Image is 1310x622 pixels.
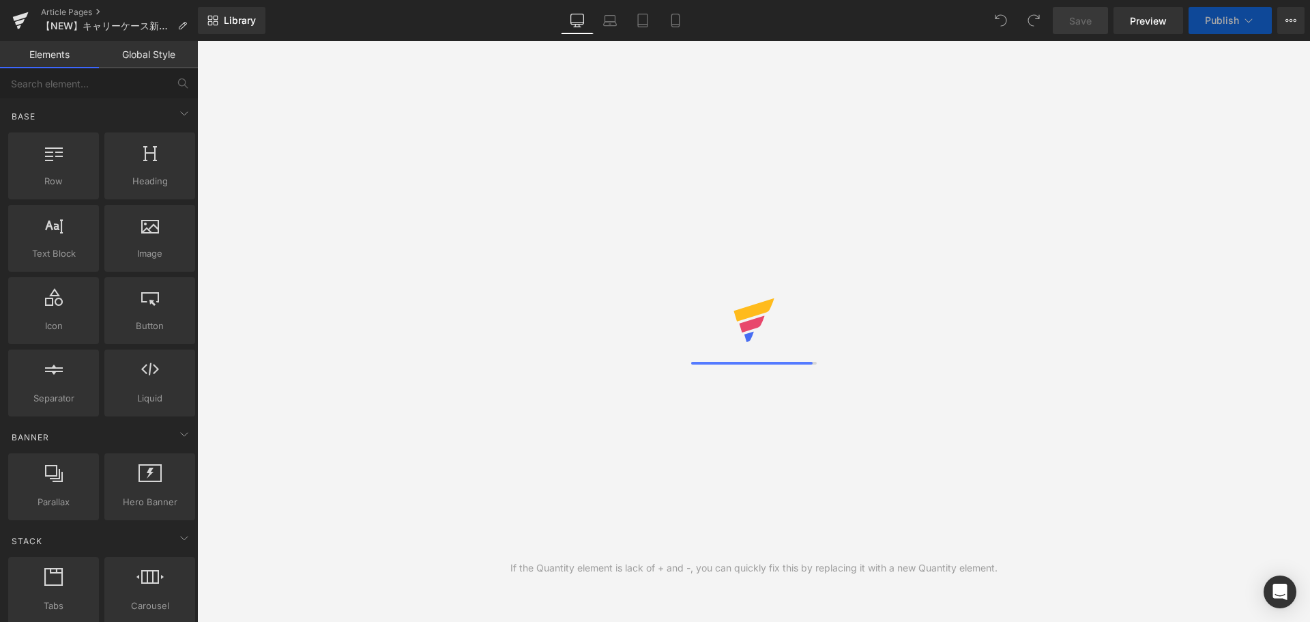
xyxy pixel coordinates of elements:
span: Banner [10,431,50,444]
button: More [1277,7,1305,34]
span: Save [1069,14,1092,28]
span: Base [10,110,37,123]
a: Laptop [594,7,626,34]
span: Icon [12,319,95,333]
span: Library [224,14,256,27]
a: Preview [1113,7,1183,34]
span: Stack [10,535,44,548]
div: If the Quantity element is lack of + and -, you can quickly fix this by replacing it with a new Q... [510,561,998,576]
span: Hero Banner [108,495,191,509]
button: Undo [987,7,1015,34]
span: Button [108,319,191,333]
span: Preview [1130,14,1167,28]
a: Desktop [561,7,594,34]
button: Redo [1020,7,1047,34]
span: Separator [12,391,95,406]
a: Global Style [99,41,198,68]
a: Article Pages [41,7,198,18]
span: Text Block [12,246,95,261]
a: Tablet [626,7,659,34]
span: Liquid [108,391,191,406]
span: Tabs [12,599,95,613]
a: Mobile [659,7,692,34]
span: 【NEW】キャリーケース新デザイン登場！ [41,20,172,31]
span: Heading [108,174,191,188]
a: New Library [198,7,265,34]
span: Carousel [108,599,191,613]
div: Open Intercom Messenger [1264,576,1296,608]
span: Row [12,174,95,188]
button: Publish [1189,7,1272,34]
span: Publish [1205,15,1239,26]
span: Parallax [12,495,95,509]
span: Image [108,246,191,261]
